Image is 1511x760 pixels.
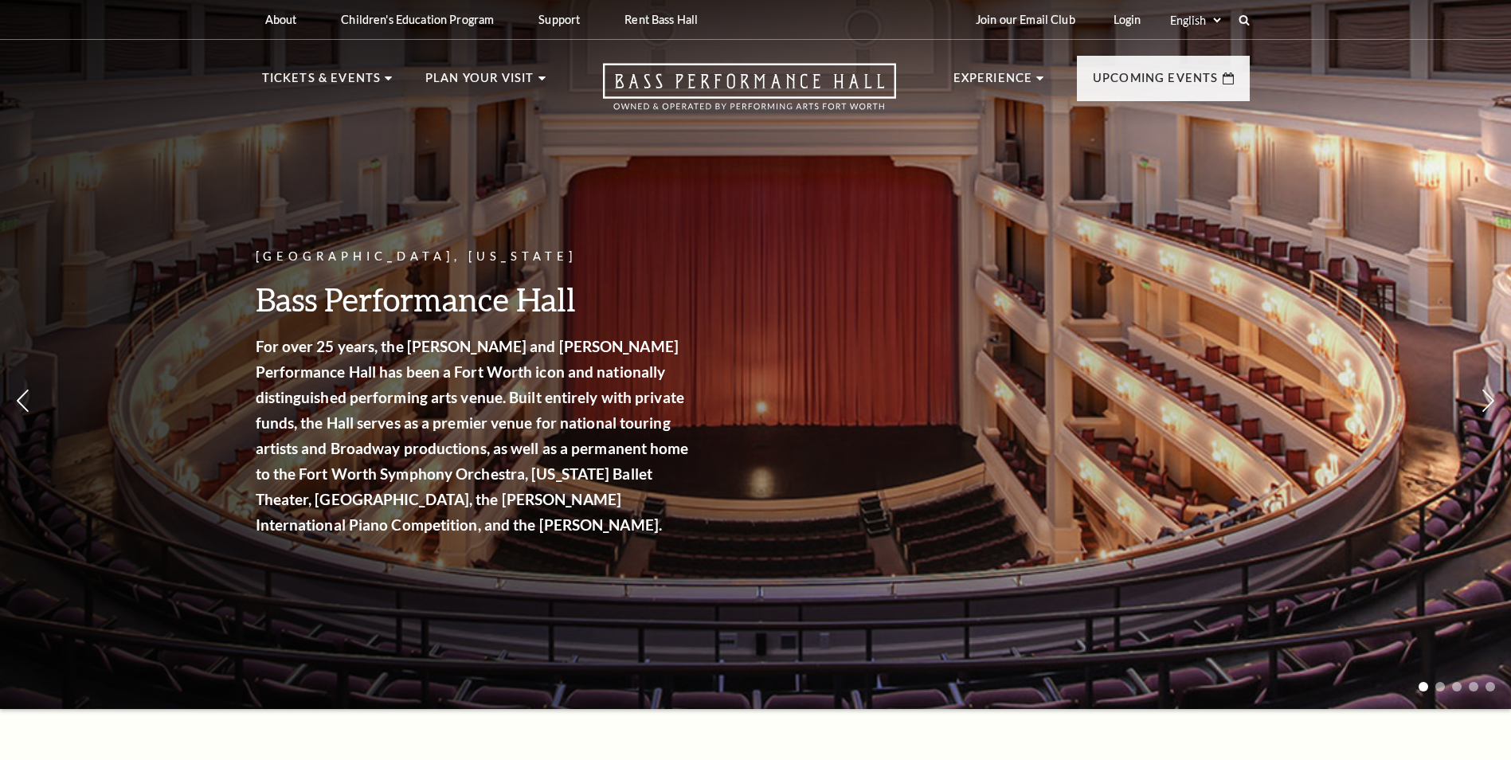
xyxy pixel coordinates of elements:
p: About [265,13,297,26]
p: [GEOGRAPHIC_DATA], [US_STATE] [256,247,694,267]
p: Support [538,13,580,26]
p: Tickets & Events [262,69,382,97]
h3: Bass Performance Hall [256,279,694,319]
p: Upcoming Events [1093,69,1219,97]
p: Experience [953,69,1033,97]
select: Select: [1167,13,1223,28]
p: Rent Bass Hall [624,13,698,26]
p: Children's Education Program [341,13,494,26]
strong: For over 25 years, the [PERSON_NAME] and [PERSON_NAME] Performance Hall has been a Fort Worth ico... [256,337,689,534]
p: Plan Your Visit [425,69,534,97]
